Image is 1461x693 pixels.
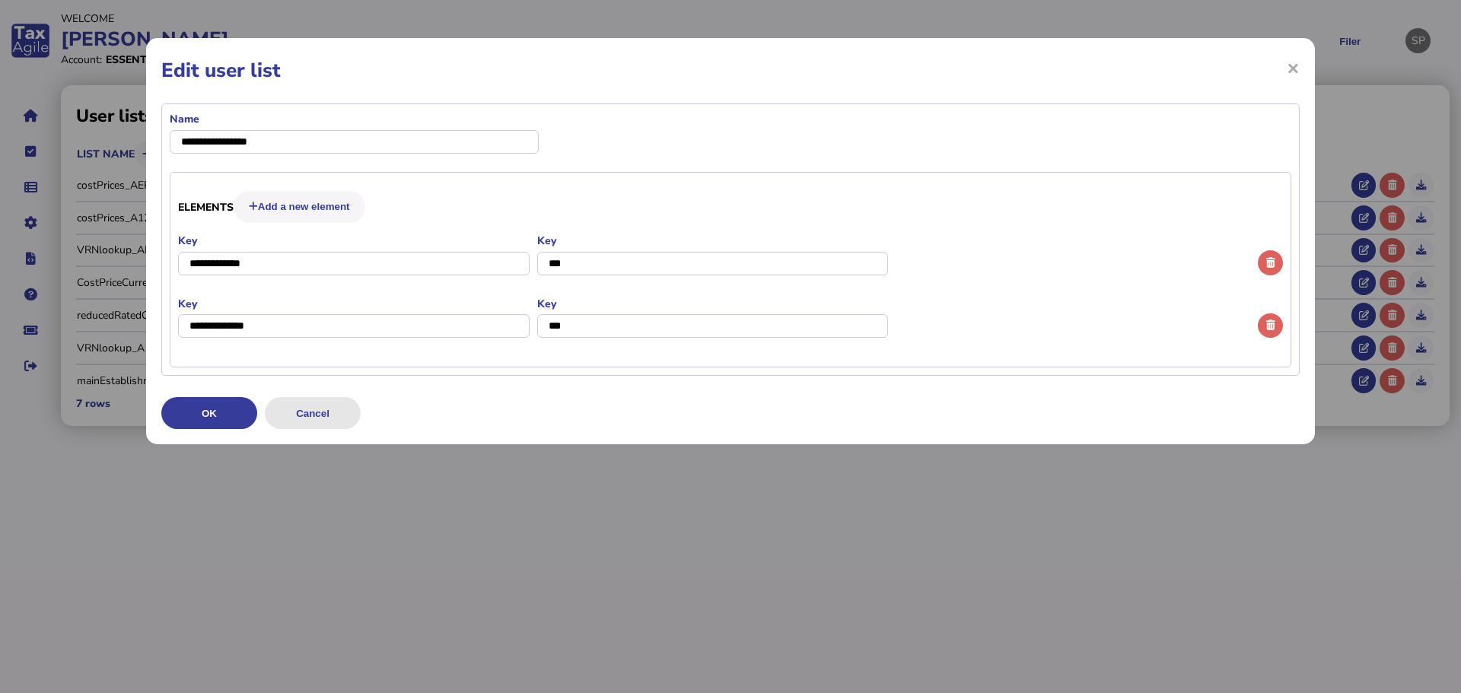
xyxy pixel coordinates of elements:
h1: Edit user list [161,57,1300,84]
label: Key [178,234,530,248]
label: Key [537,297,889,311]
button: OK [161,397,257,429]
button: Add a new element [234,191,365,223]
label: Key [178,297,530,311]
span: × [1287,53,1300,82]
label: Name [170,112,539,126]
label: Key [537,234,889,248]
button: Cancel [265,397,361,429]
h3: Elements [178,191,1283,223]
